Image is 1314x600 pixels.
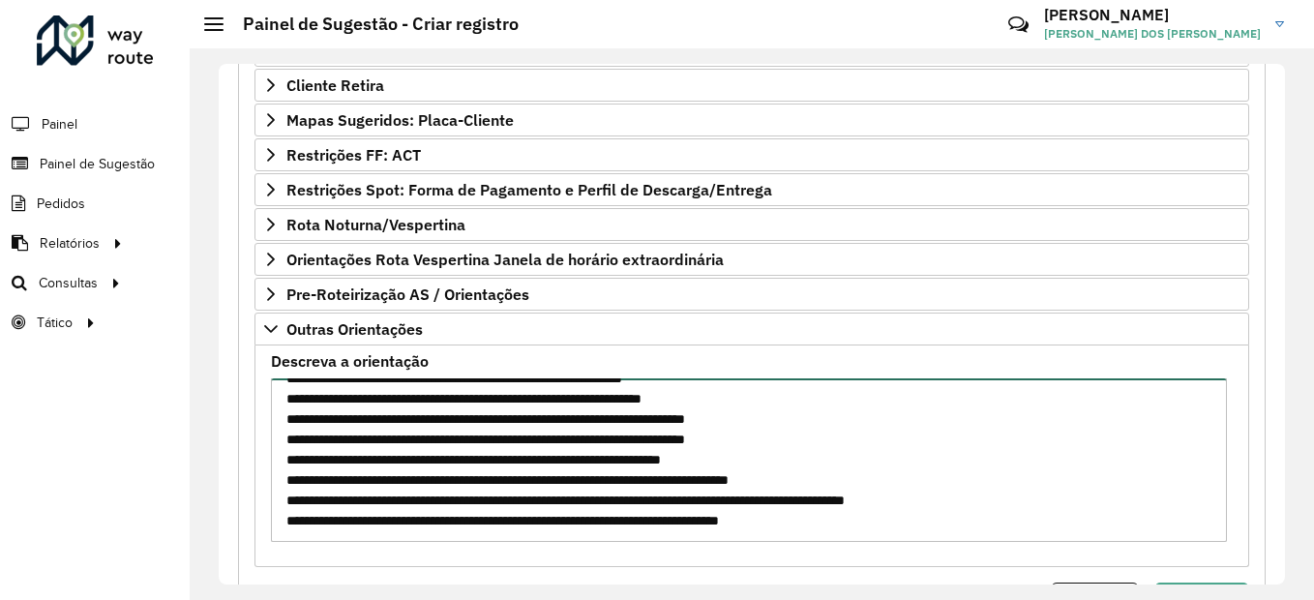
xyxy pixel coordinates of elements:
a: Restrições Spot: Forma de Pagamento e Perfil de Descarga/Entrega [254,173,1249,206]
a: Mapas Sugeridos: Placa-Cliente [254,104,1249,136]
a: Rota Noturna/Vespertina [254,208,1249,241]
span: Restrições Spot: Forma de Pagamento e Perfil de Descarga/Entrega [286,182,772,197]
span: Relatórios [40,233,100,254]
a: Cliente Retira [254,69,1249,102]
h2: Painel de Sugestão - Criar registro [224,14,519,35]
div: Outras Orientações [254,345,1249,567]
span: Rota Noturna/Vespertina [286,217,465,232]
span: Orientações Rota Vespertina Janela de horário extraordinária [286,252,724,267]
span: Outras Orientações [286,321,423,337]
span: Painel [42,114,77,135]
span: Painel de Sugestão [40,154,155,174]
span: Restrições FF: ACT [286,147,421,163]
span: Consultas [39,273,98,293]
a: Restrições FF: ACT [254,138,1249,171]
span: Cliente Retira [286,77,384,93]
span: Pedidos [37,194,85,214]
a: Contato Rápido [998,4,1039,45]
h3: [PERSON_NAME] [1044,6,1261,24]
span: Mapas Sugeridos: Placa-Cliente [286,112,514,128]
label: Descreva a orientação [271,349,429,373]
span: Tático [37,313,73,333]
a: Pre-Roteirização AS / Orientações [254,278,1249,311]
a: Outras Orientações [254,313,1249,345]
a: Orientações Rota Vespertina Janela de horário extraordinária [254,243,1249,276]
span: Pre-Roteirização AS / Orientações [286,286,529,302]
span: [PERSON_NAME] DOS [PERSON_NAME] [1044,25,1261,43]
